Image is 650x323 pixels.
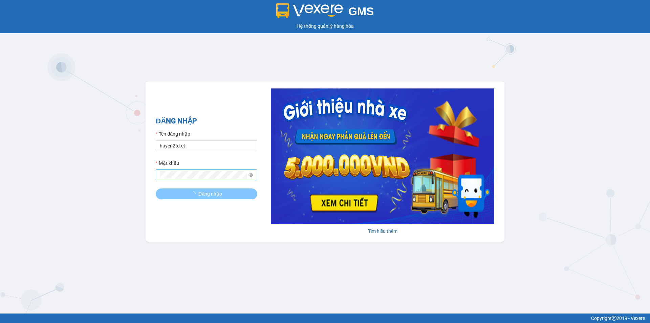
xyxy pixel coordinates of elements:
[2,22,648,30] div: Hệ thống quản lý hàng hóa
[271,227,494,235] div: Tìm hiểu thêm
[156,159,179,167] label: Mật khẩu
[156,140,257,151] input: Tên đăng nhập
[156,188,257,199] button: Đăng nhập
[612,316,616,321] span: copyright
[191,191,198,196] span: loading
[248,173,253,177] span: eye
[198,190,222,198] span: Đăng nhập
[271,88,494,224] img: banner-0
[156,130,190,138] label: Tên đăng nhập
[156,116,257,127] h2: ĐĂNG NHẬP
[276,10,374,16] a: GMS
[348,5,374,18] span: GMS
[276,3,343,18] img: logo 2
[5,315,645,322] div: Copyright 2019 - Vexere
[160,171,247,179] input: Mật khẩu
